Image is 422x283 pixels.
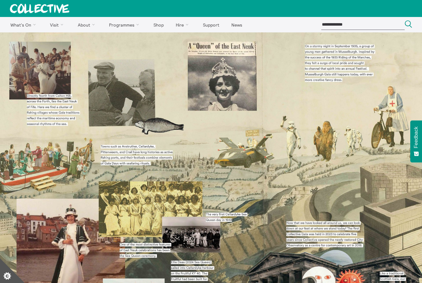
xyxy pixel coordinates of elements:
a: Programmes [104,17,147,32]
a: News [226,17,247,32]
a: Shop [148,17,169,32]
a: What's On [5,17,44,32]
button: Feedback - Show survey [410,120,422,162]
a: Visit [45,17,71,32]
a: Hire [171,17,196,32]
a: Support [197,17,225,32]
a: About [72,17,103,32]
span: Feedback [413,127,419,148]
